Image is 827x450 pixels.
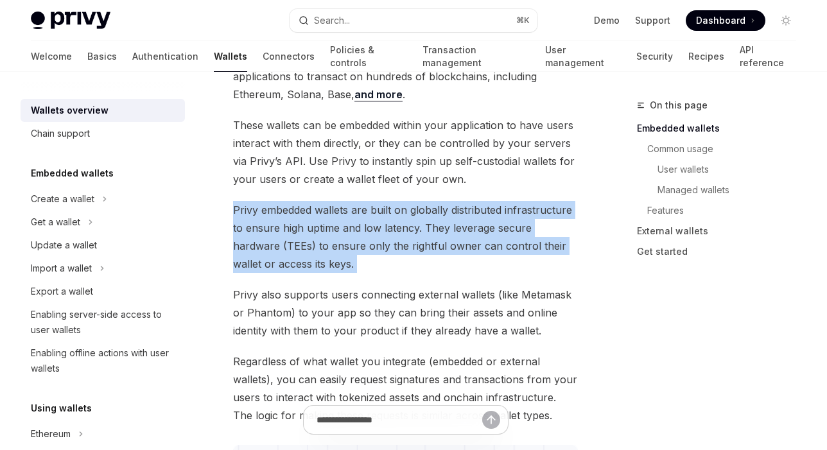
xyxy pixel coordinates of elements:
a: Recipes [688,41,724,72]
a: Authentication [132,41,198,72]
a: Transaction management [422,41,529,72]
a: Policies & controls [330,41,407,72]
a: Enabling offline actions with user wallets [21,342,185,380]
a: Export a wallet [21,280,185,303]
span: Regardless of what wallet you integrate (embedded or external wallets), you can easily request si... [233,352,578,424]
a: and more [354,88,403,101]
button: Get a wallet [21,211,185,234]
div: Export a wallet [31,284,93,299]
a: User wallets [637,159,806,180]
span: On this page [650,98,708,113]
div: Enabling server-side access to user wallets [31,307,177,338]
a: Connectors [263,41,315,72]
span: Privy builds wallet infrastructure that empowers users and applications to transact on hundreds o... [233,49,578,103]
span: Privy also supports users connecting external wallets (like Metamask or Phantom) to your app so t... [233,286,578,340]
a: Embedded wallets [637,118,806,139]
a: Dashboard [686,10,765,31]
a: Basics [87,41,117,72]
div: Update a wallet [31,238,97,253]
div: Search... [314,13,350,28]
button: Send message [482,411,500,429]
button: Toggle dark mode [776,10,796,31]
a: Update a wallet [21,234,185,257]
img: light logo [31,12,110,30]
a: User management [545,41,621,72]
a: Wallets [214,41,247,72]
a: Common usage [637,139,806,159]
a: API reference [740,41,796,72]
span: Privy embedded wallets are built on globally distributed infrastructure to ensure high uptime and... [233,201,578,273]
span: ⌘ K [516,15,530,26]
input: Ask a question... [317,406,482,434]
a: Features [637,200,806,221]
button: Import a wallet [21,257,185,280]
a: Managed wallets [637,180,806,200]
button: Create a wallet [21,187,185,211]
div: Wallets overview [31,103,109,118]
a: External wallets [637,221,806,241]
h5: Using wallets [31,401,92,416]
h5: Embedded wallets [31,166,114,181]
a: Demo [594,14,620,27]
div: Ethereum [31,426,71,442]
div: Get a wallet [31,214,80,230]
span: These wallets can be embedded within your application to have users interact with them directly, ... [233,116,578,188]
a: Security [636,41,673,72]
span: Dashboard [696,14,745,27]
div: Chain support [31,126,90,141]
button: Ethereum [21,422,185,446]
a: Support [635,14,670,27]
div: Create a wallet [31,191,94,207]
button: Search...⌘K [290,9,538,32]
a: Welcome [31,41,72,72]
a: Get started [637,241,806,262]
a: Wallets overview [21,99,185,122]
div: Enabling offline actions with user wallets [31,345,177,376]
a: Chain support [21,122,185,145]
a: Enabling server-side access to user wallets [21,303,185,342]
div: Import a wallet [31,261,92,276]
